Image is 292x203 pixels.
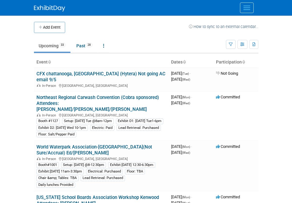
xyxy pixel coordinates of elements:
span: (Mon) [182,196,190,199]
div: Chair &amp; Tables: TBA [36,175,79,181]
img: ExhibitDay [34,5,65,12]
span: In-Person [42,84,58,88]
span: (Wed) [182,78,190,81]
a: World Waterpark Association-[GEOGRAPHIC_DATA](Not Sure/Accrual) Ed/[PERSON_NAME] [36,144,152,156]
div: [GEOGRAPHIC_DATA], [GEOGRAPHIC_DATA] [36,112,166,117]
a: Upcoming33 [34,40,70,52]
div: Lead Retrieval: Purchased [117,125,161,131]
span: Not Going [216,71,238,76]
span: [DATE] [171,95,192,99]
a: Past28 [72,40,97,52]
img: In-Person Event [37,84,41,87]
div: Booth#1001 [36,162,59,168]
div: Setup: [DATE] Tue @8am-12pm [62,118,114,124]
span: - [191,144,192,149]
span: [DATE] [171,101,190,105]
div: Floor: Salt/Pepper Paid [36,132,76,137]
div: Electric: Paid [90,125,114,131]
span: Committed [216,95,240,99]
span: Committed [216,144,240,149]
span: In-Person [42,113,58,117]
span: - [191,95,192,99]
a: Sort by Participation Type [242,59,245,64]
span: (Tue) [182,72,189,75]
a: Northeast Regional Carwash Convention (Cobra sponsored) Attendees: [PERSON_NAME]/[PERSON_NAME]/[P... [36,95,159,112]
div: Daily lunches Provided [36,182,75,188]
div: Electrical: Purchased [86,169,123,174]
span: Committed [216,195,240,199]
a: Sort by Event Name [48,59,51,64]
div: Booth #1127 [36,118,60,124]
span: [DATE] [171,77,190,82]
div: Exhibit:[DATE] 11am-3:30pm [36,169,84,174]
th: Dates [169,57,213,68]
div: [GEOGRAPHIC_DATA], [GEOGRAPHIC_DATA] [36,156,166,161]
div: [GEOGRAPHIC_DATA], [GEOGRAPHIC_DATA] [36,83,166,88]
span: [DATE] [171,150,190,155]
span: - [190,71,191,76]
div: Lead Retrieval: Purchased [81,175,125,181]
a: CFX chattanooga, [GEOGRAPHIC_DATA] (Hytera) Not going AC email 9/5 [36,71,165,83]
img: In-Person Event [37,157,41,160]
span: [DATE] [171,144,192,149]
img: In-Person Event [37,113,41,116]
button: Menu [240,2,254,13]
button: Add Event [34,22,65,33]
span: [DATE] [171,71,191,76]
div: Exhibit:[DATE] 12:30-6:30pm [108,162,155,168]
span: 33 [59,43,66,47]
span: (Mon) [182,96,190,99]
span: In-Person [42,157,58,161]
span: (Wed) [182,101,190,105]
span: - [191,195,192,199]
span: [DATE] [171,195,192,199]
span: 28 [86,43,93,47]
div: Floor: TBA [125,169,145,174]
th: Event [34,57,169,68]
a: How to sync to an external calendar... [189,24,258,29]
span: (Mon) [182,145,190,149]
div: Setup: [DATE] @8-12:30pm [61,162,106,168]
a: Sort by Start Date [183,59,186,64]
span: (Wed) [182,151,190,154]
div: Exhibit D1: [DATE] Tue1-6pm [116,118,163,124]
div: Exhibit D2: [DATE] Wed 10-1pm [36,125,88,131]
th: Participation [213,57,258,68]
